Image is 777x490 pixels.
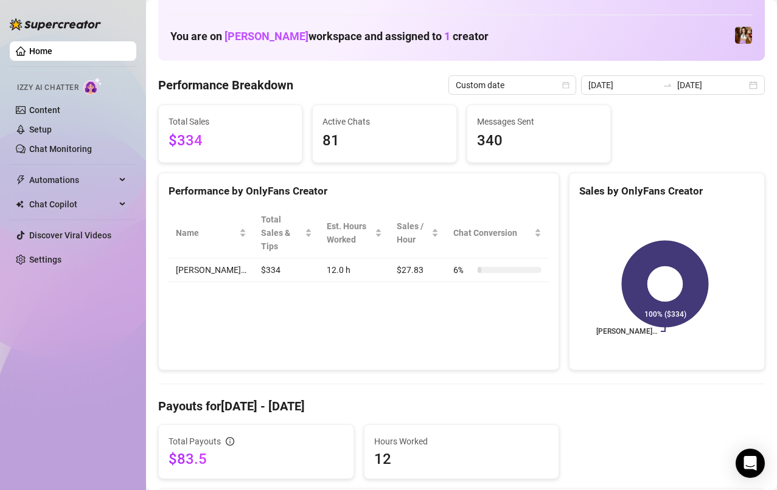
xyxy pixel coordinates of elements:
div: Open Intercom Messenger [736,449,765,478]
div: Est. Hours Worked [327,219,372,246]
a: Chat Monitoring [29,144,92,154]
span: 6 % [453,263,473,277]
text: [PERSON_NAME]… [596,327,657,336]
input: End date [677,78,747,92]
a: Setup [29,125,52,134]
span: $334 [169,129,292,153]
div: Performance by OnlyFans Creator [169,183,549,199]
h1: You are on workspace and assigned to creator [170,30,489,43]
span: thunderbolt [16,175,26,185]
span: Total Payouts [169,435,221,448]
a: Home [29,46,52,56]
span: swap-right [663,80,672,90]
span: Sales / Hour [397,219,429,246]
span: calendar [562,81,570,89]
img: AI Chatter [83,77,102,95]
span: info-circle [226,437,234,446]
span: Chat Conversion [453,226,532,240]
span: Automations [29,170,116,190]
span: Name [176,226,237,240]
span: $83.5 [169,449,344,469]
th: Sales / Hour [389,208,446,258]
img: Elena [735,27,752,44]
span: Total Sales & Tips [261,213,302,253]
td: $334 [254,258,319,282]
td: $27.83 [389,258,446,282]
span: 81 [322,129,446,153]
td: 12.0 h [319,258,389,282]
span: 1 [444,30,450,43]
h4: Performance Breakdown [158,77,293,94]
span: to [663,80,672,90]
span: Izzy AI Chatter [17,82,78,94]
div: Sales by OnlyFans Creator [579,183,754,199]
img: Chat Copilot [16,200,24,209]
span: 340 [477,129,601,153]
span: Active Chats [322,115,446,128]
img: logo-BBDzfeDw.svg [10,18,101,30]
span: 12 [374,449,549,469]
td: [PERSON_NAME]… [169,258,254,282]
span: Messages Sent [477,115,601,128]
a: Discover Viral Videos [29,230,111,240]
a: Content [29,105,60,115]
h4: Payouts for [DATE] - [DATE] [158,398,765,415]
input: Start date [588,78,658,92]
th: Chat Conversion [446,208,549,258]
th: Total Sales & Tips [254,208,319,258]
span: Total Sales [169,115,292,128]
span: Custom date [456,76,569,94]
th: Name [169,208,254,258]
a: Settings [29,255,61,264]
span: [PERSON_NAME] [225,30,308,43]
span: Hours Worked [374,435,549,448]
span: Chat Copilot [29,195,116,214]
